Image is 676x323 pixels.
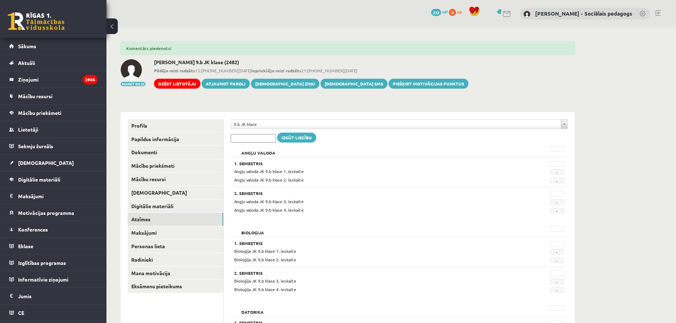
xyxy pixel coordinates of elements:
span: [DEMOGRAPHIC_DATA] [18,160,74,166]
a: Atjaunot paroli [202,79,250,89]
span: Sākums [18,43,36,49]
span: mP [442,9,448,15]
h3: 2. Semestris [234,191,507,196]
span: Bioloģija JK 9.b klase 4. ieskaite [234,286,296,292]
span: Sekmju žurnāls [18,143,53,149]
span: Aktuāli [18,60,35,66]
a: Radinieki [128,253,223,266]
button: Mainīt bildi [121,82,145,86]
a: [DEMOGRAPHIC_DATA] SMS [320,79,388,89]
span: Bioloģija JK 9.b klase 1. ieskaite [234,248,296,254]
span: Angļu valoda JK 9.b klase 3. ieskaite [234,199,304,204]
img: Artjoms Mambetovs [121,59,142,80]
a: [DEMOGRAPHIC_DATA] [9,155,98,171]
span: Informatīvie ziņojumi [18,276,68,283]
legend: Maksājumi [18,188,98,204]
span: CE [18,310,24,316]
legend: Ziņojumi [18,71,98,88]
h2: Datorika [234,305,271,312]
span: Bioloģija JK 9.b klase 3. ieskaite [234,278,296,284]
span: 232 [431,9,441,16]
b: Iepriekšējo reizi redzēts [251,68,301,73]
span: - [550,208,564,213]
span: - [550,287,564,293]
span: Digitālie materiāli [18,176,60,183]
a: Ziņojumi2986 [9,71,98,88]
a: 232 mP [431,9,448,15]
span: Eklase [18,243,33,249]
a: Dokumenti [128,146,223,159]
a: Sākums [9,38,98,54]
h3: 1. Semestris [234,161,507,166]
a: Informatīvie ziņojumi [9,271,98,288]
a: Mana motivācija [128,267,223,280]
span: 0 [449,9,456,16]
span: Mācību resursi [18,93,53,99]
span: - [550,249,564,255]
a: Maksājumi [9,188,98,204]
a: Konferences [9,221,98,238]
span: Konferences [18,226,48,233]
a: Profils [128,119,223,132]
a: Eksāmenu pieteikums [128,280,223,293]
a: Maksājumi [128,226,223,239]
a: Digitālie materiāli [9,171,98,188]
span: xp [457,9,462,15]
a: Mācību priekšmeti [9,105,98,121]
a: Mācību priekšmeti [128,159,223,172]
a: Digitālie materiāli [128,200,223,213]
i: 2986 [83,75,98,84]
a: [DEMOGRAPHIC_DATA] [128,186,223,199]
span: Lietotāji [18,126,38,133]
a: 9.b JK klase [231,119,567,129]
div: Komentārs pievienots! [121,41,575,55]
span: - [550,178,564,183]
img: Dagnija Gaubšteina - Sociālais pedagogs [523,11,531,18]
a: Motivācijas programma [9,205,98,221]
span: Izglītības programas [18,260,66,266]
span: 9.b JK klase [234,119,558,129]
a: Lietotāji [9,121,98,138]
a: Mācību resursi [128,173,223,186]
a: [PERSON_NAME] - Sociālais pedagogs [535,10,632,17]
span: Angļu valoda JK 9.b klase 1. ieskaite [234,168,304,174]
h2: [PERSON_NAME] 9.b JK klase (2482) [154,59,468,65]
a: Personas lieta [128,240,223,253]
b: Pēdējo reizi redzēts [154,68,195,73]
span: 13:[PHONE_NUMBER][DATE] 21:[PHONE_NUMBER][DATE] [154,67,468,74]
a: Piešķirt motivācijas punktus [389,79,468,89]
a: 0 xp [449,9,465,15]
h2: Bioloģija [234,226,271,233]
a: Jumis [9,288,98,304]
span: Jumis [18,293,32,299]
a: Izglītības programas [9,255,98,271]
a: Dzēst lietotāju [154,79,200,89]
a: CE [9,305,98,321]
span: - [550,257,564,263]
a: Sekmju žurnāls [9,138,98,154]
a: Eklase [9,238,98,254]
h2: Angļu valoda [234,146,282,153]
a: Izgūt liecību [277,133,316,143]
a: [DEMOGRAPHIC_DATA] ziņu [251,79,319,89]
span: Motivācijas programma [18,210,74,216]
a: Aktuāli [9,55,98,71]
h3: 1. Semestris [234,241,507,246]
a: Rīgas 1. Tālmācības vidusskola [8,12,65,30]
a: Mācību resursi [9,88,98,104]
span: - [550,199,564,205]
a: Papildus informācija [128,133,223,146]
span: Angļu valoda JK 9.b klase 4. ieskaite [234,207,304,213]
span: - [550,279,564,284]
span: Bioloģija JK 9.b klase 2. ieskaite [234,257,296,262]
span: - [550,169,564,175]
span: Angļu valoda JK 9.b klase 2. ieskaite [234,177,304,183]
h3: 2. Semestris [234,271,507,275]
a: Atzīmes [128,213,223,226]
span: Mācību priekšmeti [18,110,61,116]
